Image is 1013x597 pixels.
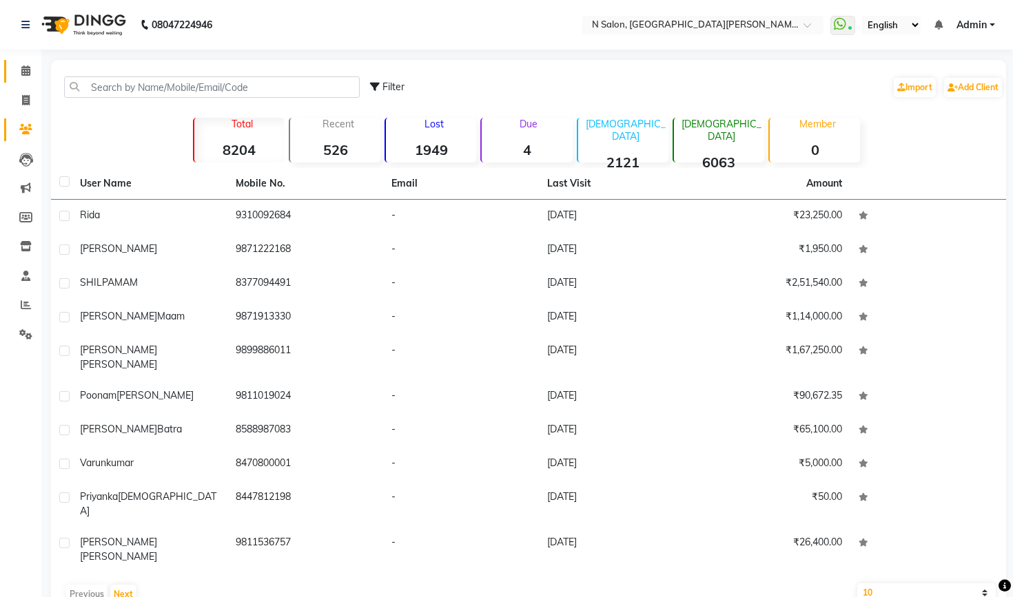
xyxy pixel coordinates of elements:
th: Email [383,168,539,200]
td: ₹1,950.00 [695,233,850,267]
td: 9310092684 [227,200,383,233]
td: 8377094491 [227,267,383,301]
td: - [383,200,539,233]
strong: 6063 [674,154,764,171]
span: [PERSON_NAME] [116,389,194,401]
td: - [383,527,539,572]
td: 9899886011 [227,335,383,380]
td: [DATE] [539,380,695,414]
span: batra [157,423,182,435]
span: [PERSON_NAME] [80,550,157,563]
p: Total [200,118,285,130]
td: 8470800001 [227,448,383,481]
span: [DEMOGRAPHIC_DATA] [80,490,216,517]
span: [PERSON_NAME] [80,344,157,356]
td: 9811536757 [227,527,383,572]
td: [DATE] [539,527,695,572]
td: ₹23,250.00 [695,200,850,233]
td: ₹1,14,000.00 [695,301,850,335]
b: 08047224946 [152,6,212,44]
td: ₹1,67,250.00 [695,335,850,380]
span: [PERSON_NAME] [80,423,157,435]
td: - [383,414,539,448]
td: [DATE] [539,301,695,335]
td: ₹2,51,540.00 [695,267,850,301]
span: SHILPA [80,276,114,289]
p: Due [484,118,572,130]
td: - [383,448,539,481]
span: poonam [80,389,116,401]
td: ₹65,100.00 [695,414,850,448]
td: 9871913330 [227,301,383,335]
td: [DATE] [539,267,695,301]
span: MAM [114,276,138,289]
span: Varun [80,457,106,469]
td: 8588987083 [227,414,383,448]
p: Lost [391,118,476,130]
td: 9811019024 [227,380,383,414]
td: [DATE] [539,233,695,267]
span: rida [80,209,100,221]
td: - [383,481,539,527]
td: - [383,335,539,380]
p: [DEMOGRAPHIC_DATA] [679,118,764,143]
td: 9871222168 [227,233,383,267]
td: - [383,267,539,301]
td: ₹26,400.00 [695,527,850,572]
img: logo [35,6,130,44]
strong: 526 [290,141,380,158]
td: ₹50.00 [695,481,850,527]
p: Recent [296,118,380,130]
span: [PERSON_NAME] [80,310,157,322]
td: - [383,301,539,335]
span: [PERSON_NAME] [80,536,157,548]
span: Admin [956,18,987,32]
strong: 0 [770,141,860,158]
a: Import [894,78,936,97]
th: Mobile No. [227,168,383,200]
td: [DATE] [539,335,695,380]
p: Member [775,118,860,130]
td: ₹5,000.00 [695,448,850,481]
span: [PERSON_NAME] [80,242,157,255]
span: Filter [382,81,405,93]
td: ₹90,672.35 [695,380,850,414]
td: - [383,233,539,267]
strong: 8204 [194,141,285,158]
th: User Name [72,168,227,200]
td: [DATE] [539,448,695,481]
span: [PERSON_NAME] [80,358,157,370]
span: Priyanka [80,490,118,503]
td: - [383,380,539,414]
strong: 4 [482,141,572,158]
span: maam [157,310,185,322]
a: Add Client [944,78,1002,97]
td: 8447812198 [227,481,383,527]
td: [DATE] [539,414,695,448]
span: kumar [106,457,134,469]
th: Last Visit [539,168,695,200]
strong: 1949 [386,141,476,158]
input: Search by Name/Mobile/Email/Code [64,76,360,98]
th: Amount [798,168,850,199]
td: [DATE] [539,481,695,527]
p: [DEMOGRAPHIC_DATA] [584,118,668,143]
td: [DATE] [539,200,695,233]
strong: 2121 [578,154,668,171]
